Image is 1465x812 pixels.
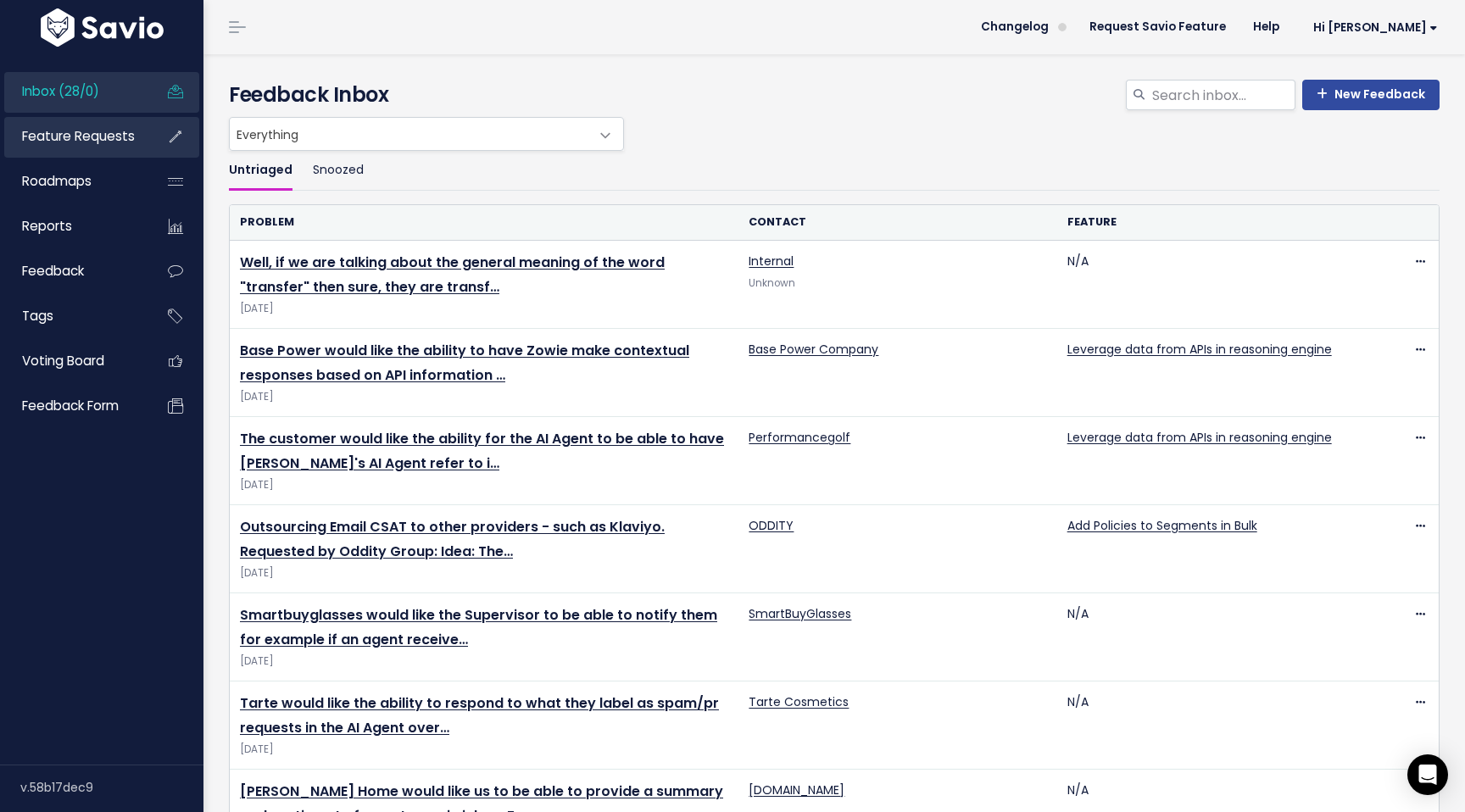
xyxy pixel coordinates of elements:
a: Feedback [4,252,141,291]
span: Feedback [22,262,84,280]
span: Feedback form [22,397,119,414]
a: Untriaged [229,151,292,191]
th: Problem [230,205,738,240]
td: N/A [1057,681,1375,770]
td: N/A [1057,593,1375,681]
a: Performancegolf [749,429,850,446]
a: Base Power would like the ability to have Zowie make contextual responses based on API information … [240,341,689,385]
span: Everything [229,117,624,151]
a: Add Policies to Segments in Bulk [1067,517,1257,534]
a: Snoozed [313,151,364,191]
a: Well, if we are talking about the general meaning of the word "transfer" then sure, they are transf… [240,253,665,297]
a: Internal [749,253,794,270]
h4: Feedback Inbox [229,80,1440,110]
a: Reports [4,207,141,246]
span: Tags [22,307,53,325]
span: Everything [230,118,589,150]
th: Feature [1057,205,1375,240]
a: SmartBuyGlasses [749,605,851,622]
ul: Filter feature requests [229,151,1440,191]
span: Roadmaps [22,172,92,190]
a: Roadmaps [4,162,141,201]
span: [DATE] [240,741,728,759]
input: Search inbox... [1150,80,1295,110]
span: [DATE] [240,300,728,318]
span: [DATE] [240,653,728,670]
span: [DATE] [240,388,728,406]
span: Changelog [981,21,1049,33]
a: Voting Board [4,342,141,381]
a: Help [1239,14,1293,40]
span: [DATE] [240,476,728,494]
a: Feature Requests [4,117,141,156]
a: Hi [PERSON_NAME] [1293,14,1451,41]
a: Outsourcing Email CSAT to other providers - such as Klaviyo. Requested by Oddity Group: Idea: The… [240,517,665,561]
span: Voting Board [22,352,104,370]
a: ODDITY [749,517,794,534]
a: Base Power Company [749,341,878,358]
a: Feedback form [4,387,141,425]
div: Open Intercom Messenger [1407,754,1448,795]
a: The customer would like the ability for the AI Agent to be able to have [PERSON_NAME]'s AI Agent ... [240,429,724,473]
img: logo-white.9d6f32f41409.svg [36,8,168,47]
span: Hi [PERSON_NAME] [1313,21,1438,34]
th: Contact [738,205,1056,240]
a: Tarte Cosmetics [749,693,849,710]
a: [DOMAIN_NAME] [749,781,844,798]
a: Leverage data from APIs in reasoning engine [1067,341,1332,358]
a: Smartbuyglasses would like the Supervisor to be able to notify them for example if an agent receive… [240,605,717,649]
a: Tags [4,297,141,336]
span: Unknown [749,276,795,290]
td: N/A [1057,241,1375,329]
span: Inbox (28/0) [22,82,99,100]
a: Inbox (28/0) [4,72,141,111]
span: Feature Requests [22,127,135,145]
a: Leverage data from APIs in reasoning engine [1067,429,1332,446]
a: Request Savio Feature [1076,14,1239,40]
span: [DATE] [240,565,728,582]
a: New Feedback [1302,80,1440,110]
div: v.58b17dec9 [20,765,203,809]
span: Reports [22,217,72,235]
a: Tarte would like the ability to respond to what they label as spam/pr requests in the AI Agent over… [240,693,719,737]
